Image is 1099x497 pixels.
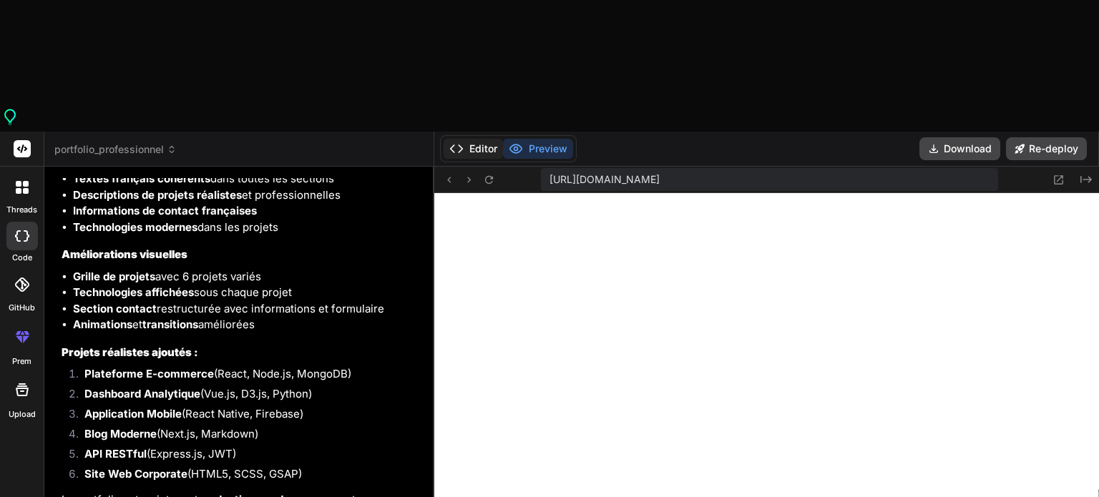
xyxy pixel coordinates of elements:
button: Download [919,137,1000,160]
label: threads [6,204,37,216]
button: Re-deploy [1006,137,1087,160]
li: dans toutes les sections [73,171,420,187]
strong: Projets réalistes ajoutés : [62,345,198,359]
li: (Vue.js, D3.js, Python) [73,386,420,406]
li: (HTML5, SCSS, GSAP) [73,466,420,486]
strong: Technologies affichées [73,285,194,299]
span: portfolio_professionnel [54,142,177,157]
button: Preview [503,139,573,159]
strong: Descriptions de projets réalistes [73,188,242,202]
strong: Améliorations visuelles [62,247,187,261]
strong: transitions [142,318,198,331]
strong: Informations de contact françaises [73,204,257,217]
li: restructurée avec informations et formulaire [73,301,420,318]
li: et professionnelles [73,187,420,204]
strong: Dashboard Analytique [84,387,200,400]
span: [URL][DOMAIN_NAME] [549,172,660,187]
strong: Plateforme E-commerce [84,367,214,380]
label: GitHub [9,302,35,314]
label: prem [12,355,31,368]
li: avec 6 projets variés [73,269,420,285]
strong: Grille de projets [73,270,155,283]
li: (Express.js, JWT) [73,446,420,466]
strong: Site Web Corporate [84,467,187,481]
strong: Technologies modernes [73,220,197,234]
li: dans les projets [73,220,420,236]
li: et améliorées [73,317,420,333]
strong: Application Mobile [84,407,182,420]
li: (Next.js, Markdown) [73,426,420,446]
strong: Textes français cohérents [73,172,210,185]
li: sous chaque projet [73,285,420,301]
li: (React, Node.js, MongoDB) [73,366,420,386]
label: Upload [9,408,36,420]
strong: API RESTful [84,447,147,461]
li: (React Native, Firebase) [73,406,420,426]
strong: Blog Moderne [84,427,157,441]
label: code [12,252,32,264]
strong: Animations [73,318,132,331]
strong: Section contact [73,302,157,315]
button: Editor [444,139,503,159]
